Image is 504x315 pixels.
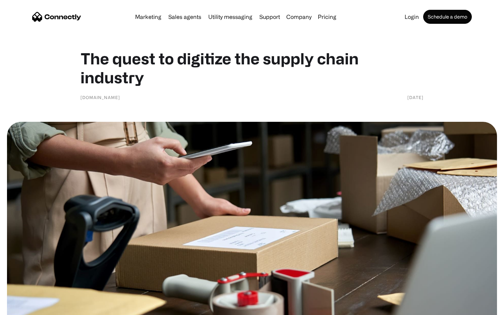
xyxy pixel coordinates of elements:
[132,14,164,20] a: Marketing
[286,12,311,22] div: Company
[80,94,120,101] div: [DOMAIN_NAME]
[284,12,314,22] div: Company
[402,14,422,20] a: Login
[32,12,81,22] a: home
[7,303,42,313] aside: Language selected: English
[257,14,283,20] a: Support
[80,49,423,87] h1: The quest to digitize the supply chain industry
[315,14,339,20] a: Pricing
[166,14,204,20] a: Sales agents
[407,94,423,101] div: [DATE]
[205,14,255,20] a: Utility messaging
[14,303,42,313] ul: Language list
[423,10,472,24] a: Schedule a demo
